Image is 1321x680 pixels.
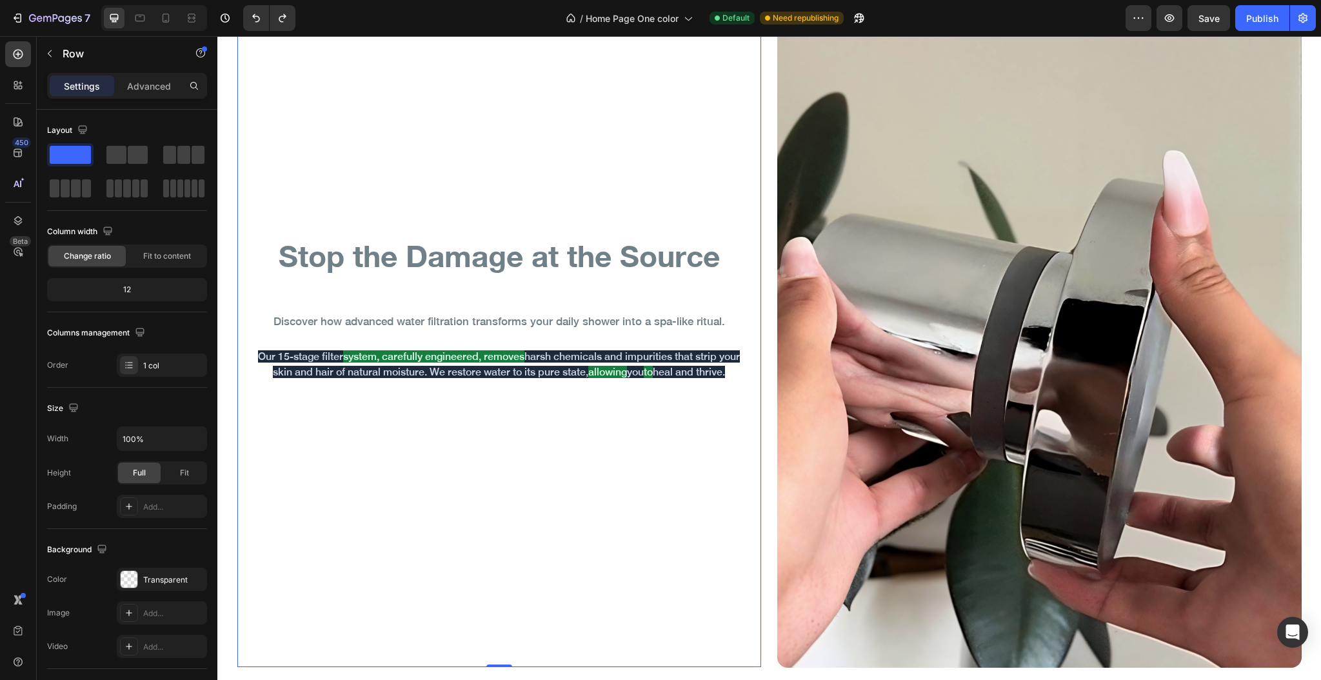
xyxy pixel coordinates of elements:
[133,467,146,479] span: Full
[722,12,750,24] span: Default
[435,330,508,342] span: heal and thrive.
[410,330,426,342] span: you
[64,250,111,262] span: Change ratio
[64,79,100,93] p: Settings
[143,574,204,586] div: Transparent
[217,36,1321,680] iframe: Design area
[47,433,68,445] div: Width
[47,467,71,479] div: Height
[586,12,679,25] span: Home Page One color
[47,122,90,139] div: Layout
[1246,12,1278,25] div: Publish
[1187,5,1230,31] button: Save
[47,400,81,417] div: Size
[1277,617,1308,648] div: Open Intercom Messenger
[180,467,189,479] span: Fit
[143,608,204,619] div: Add...
[1198,13,1220,24] span: Save
[10,236,31,246] div: Beta
[143,360,204,372] div: 1 col
[63,46,172,61] p: Row
[47,501,77,512] div: Padding
[12,137,31,148] div: 450
[47,541,110,559] div: Background
[47,574,67,585] div: Color
[773,12,839,24] span: Need republishing
[426,330,435,342] span: to
[371,330,410,342] span: allowing
[47,641,68,652] div: Video
[580,12,583,25] span: /
[47,607,70,619] div: Image
[1235,5,1289,31] button: Publish
[143,250,191,262] span: Fit to content
[50,281,204,299] div: 12
[143,641,204,653] div: Add...
[127,79,171,93] p: Advanced
[47,325,148,342] div: Columns management
[47,223,115,241] div: Column width
[243,5,295,31] div: Undo/Redo
[5,5,96,31] button: 7
[117,427,206,450] input: Auto
[143,501,204,513] div: Add...
[84,10,90,26] p: 7
[47,359,68,371] div: Order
